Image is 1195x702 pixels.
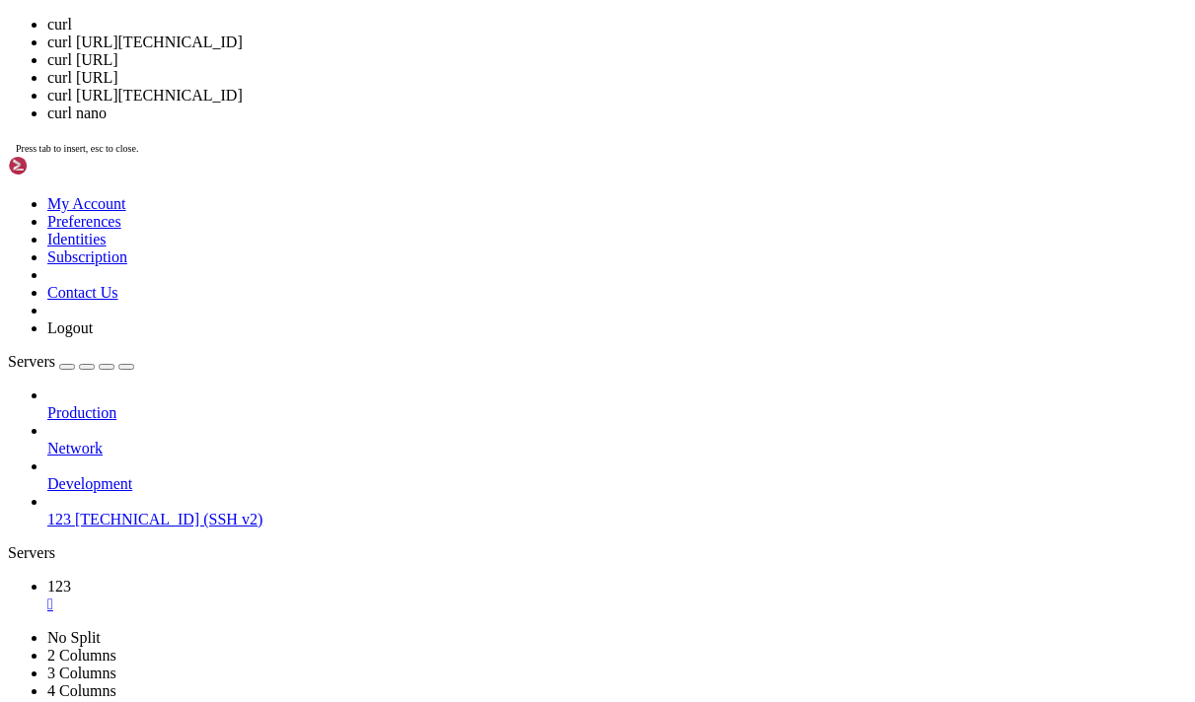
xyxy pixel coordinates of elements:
x-row: curl: try 'curl --help' or 'curl --manual' for more information [8,505,936,523]
x-row: f003afda63f8 [8,292,936,310]
img: Shellngn [8,156,121,175]
x-row: : $ curl [8,558,936,576]
span: ~/panel [245,559,300,575]
x-row: 3xui_app [8,132,936,150]
x-row: : $ sudo docker stop f003afda63f8 [8,274,936,292]
span: ~/panel [245,488,300,504]
x-row: CONTAINER ID IMAGE COMMAND CREATED STATUS PORTS [8,79,936,97]
x-row: : $ sudo [PERSON_NAME] f003afda63f8 [8,221,936,239]
span: 123 [47,511,71,527]
a: Logout [47,319,93,336]
span: ubuntu@instance-20250905-2320 [8,275,237,291]
li: curl [URL][TECHNICAL_ID] [47,34,1187,51]
div: (43, 31) [366,558,374,576]
span: Production [47,404,116,421]
span: ubuntu@instance-20250905-2320 [8,222,237,238]
span: Servers [8,353,55,370]
x-row: docker: unknown command: docker f003afda63f8 [8,168,936,185]
x-row: Run 'docker --help' for more information [8,203,936,221]
span: ~/panel [245,151,300,167]
span: ubuntu@instance-20250905-2320 [8,524,237,539]
x-row: 0db62cb8d09a8436ce28ac95a5d6179aaab1537dd9ab37938df3b3c574390c4b [8,381,936,398]
li: Network [47,422,1187,457]
a: Identities [47,231,107,247]
a: 4 Columns [47,682,116,699]
a: Production [47,404,1187,422]
li: Production [47,386,1187,422]
x-row: : $ sudo docker ps [8,398,936,416]
a: 123 [TECHNICAL_ID] (SSH v2) [47,511,1187,528]
span: ~/panel [245,9,300,25]
li: 123 [TECHNICAL_ID] (SSH v2) [47,493,1187,528]
span: ubuntu@instance-20250905-2320 [8,311,237,326]
x-row: x-ui 11333 root 7u IPv6 73014 0t0 TCP *:2053 (LISTEN) [8,43,936,61]
span: f003afda63f8 [DOMAIN_NAME][URL] "/app/DockerEntrypoi…" 5 minutes ago Up 5 minutes [8,115,710,131]
x-row: f003afda63f8 [8,327,936,345]
a: Subscription [47,248,127,265]
li: curl nano [47,105,1187,122]
span: ubuntu@instance-20250905-2320 [8,9,237,25]
a: Servers [8,353,134,370]
a: 2 Columns [47,647,116,664]
span: ubuntu@instance-20250905-2320 [8,559,237,575]
x-row: 2053->2053/tcp 3xui_app [8,469,936,487]
span: Network [47,440,103,456]
x-row: : $ sudo lsof -i :2053 [8,8,936,26]
a: No Split [47,629,101,646]
div: Servers [8,544,1187,562]
span: ~/panel [245,399,300,415]
li: curl [47,16,1187,34]
a: 3 Columns [47,665,116,681]
x-row: : $ curl [8,523,936,540]
li: Development [47,457,1187,493]
span: Press tab to insert, esc to close. [16,143,138,154]
x-row: curl: try 'curl --help' or 'curl --manual' for more information [8,540,936,558]
span: ~/panel [245,346,300,362]
x-row: Error response from daemon: cannot remove container "f003afda63f8": container is running: stop th... [8,239,936,256]
span: 123 [47,578,71,595]
x-row: : $ sudo docker ps [8,61,936,79]
span: ~/panel [245,524,300,539]
a: My Account [47,195,126,212]
a: Development [47,475,1187,493]
span: ~/panel [245,275,300,291]
a:  [47,596,1187,613]
span: ubuntu@instance-20250905-2320 [8,151,237,167]
x-row: NAMES [8,434,936,452]
x-row: NAMES [8,97,936,114]
x-row: CONTAINER ID IMAGE COMMAND CREATED STATUS PORTS [8,416,936,434]
span: Development [47,475,132,492]
li: curl [URL][TECHNICAL_ID] [47,87,1187,105]
a: 123 [47,578,1187,613]
span: ~/panel [245,311,300,326]
a: Preferences [47,213,121,230]
span: ubuntu@instance-20250905-2320 [8,488,237,504]
x-row: : $ curl [8,487,936,505]
a: Network [47,440,1187,457]
span: ~/panel [245,62,300,78]
x-row: fore removing or force remove [8,256,936,274]
span: ubuntu@instance-20250905-2320 [8,62,237,78]
x-row: : $ sudo docker f003afda63f8 420c1e9da96a [8,150,936,168]
x-row: : $ sudo [PERSON_NAME] f003afda63f8 [8,310,936,327]
span: ubuntu@instance-20250905-2320 [8,346,237,362]
x-row: COMMAND PID USER FD TYPE DEVICE SIZE/OFF NODE NAME [8,26,936,43]
span: [TECHNICAL_ID] (SSH v2) [75,511,262,527]
x-row: : $ sudo docker run -d --name 3xui_app -p 0.0.0.0:2053:2053 [DOMAIN_NAME][URL] [8,345,936,363]
span: ubuntu@instance-20250905-2320 [8,399,237,415]
x-row: /3x-ui:latest [8,363,936,381]
li: curl [URL] [47,51,1187,69]
span: 0db62cb8d09a [DOMAIN_NAME][URL] "/app/DockerEntrypoi…" 8 seconds ago Up 8 seconds [URL]: [8,453,782,468]
li: curl [URL] [47,69,1187,87]
a: Contact Us [47,284,118,301]
span: ~/panel [245,222,300,238]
